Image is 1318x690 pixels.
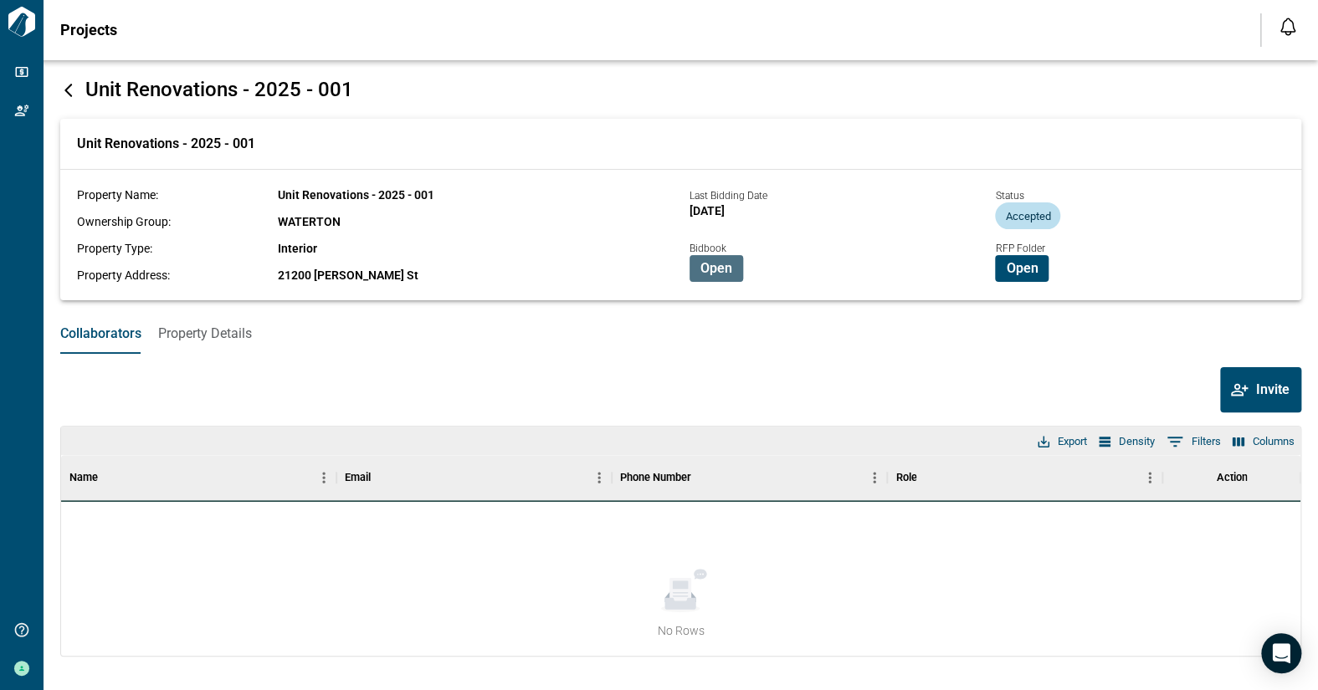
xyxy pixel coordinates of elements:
[278,242,317,255] span: Interior
[1228,431,1299,452] button: Select columns
[311,465,336,490] button: Menu
[612,454,887,501] div: Phone Number
[916,466,940,489] button: Sort
[1033,431,1091,452] button: Export
[77,135,255,152] span: Unit Renovations - 2025 - 001
[1137,465,1162,490] button: Menu
[995,210,1060,222] span: Accepted
[1162,454,1300,501] div: Action
[60,325,141,342] span: Collaborators
[1261,633,1301,673] div: Open Intercom Messenger
[691,466,715,489] button: Sort
[1256,381,1290,398] span: Invite
[60,22,117,38] span: Projects
[587,465,612,490] button: Menu
[657,622,704,639] span: No Rows
[1216,454,1247,501] div: Action
[278,268,418,282] span: 21200 [PERSON_NAME] St
[336,454,612,501] div: Email
[77,188,158,202] span: Property Name:
[1220,367,1301,412] button: Invite
[85,78,353,101] span: Unit Renovations - 2025 - 001
[1274,13,1301,40] button: Open notification feed
[700,260,732,277] span: Open
[77,242,152,255] span: Property Type:
[278,215,341,228] span: WATERTON
[345,454,371,501] div: Email
[690,243,726,254] span: Bidbook
[995,259,1049,275] a: Open
[371,466,394,489] button: Sort
[690,255,743,282] button: Open
[1162,428,1225,455] button: Show filters
[61,454,336,501] div: Name
[690,190,767,202] span: Last Bidding Date
[158,325,252,342] span: Property Details
[995,243,1044,254] span: RFP Folder
[77,215,171,228] span: Ownership Group:
[895,454,916,501] div: Role
[278,188,434,202] span: Unit Renovations - 2025 - 001
[690,259,743,275] a: Open
[77,268,170,282] span: Property Address:
[995,190,1023,202] span: Status
[887,454,1162,501] div: Role
[862,465,887,490] button: Menu
[620,454,691,501] div: Phone Number
[69,454,98,501] div: Name
[98,466,121,489] button: Sort
[44,314,1318,354] div: base tabs
[1006,260,1038,277] span: Open
[690,204,725,217] span: [DATE]
[995,255,1049,282] button: Open
[1095,431,1159,452] button: Density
